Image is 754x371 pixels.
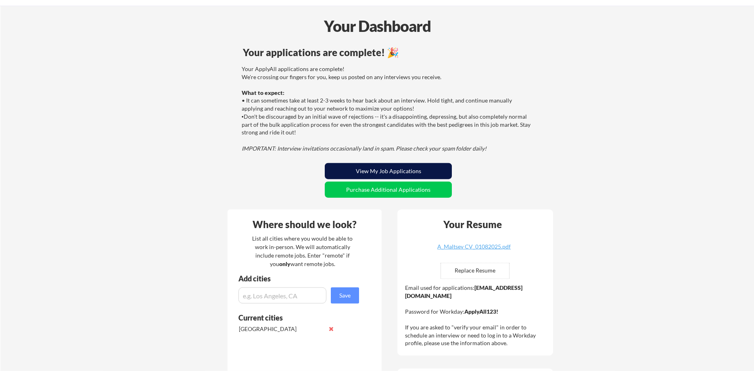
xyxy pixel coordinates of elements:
div: Your ApplyAll applications are complete! We're crossing our fingers for you, keep us posted on an... [242,65,533,152]
div: Your Resume [432,220,512,229]
a: A_Maltsev CV_01082025.pdf [426,244,522,256]
strong: What to expect: [242,89,284,96]
div: [GEOGRAPHIC_DATA] [239,325,324,333]
div: Add cities [238,275,361,282]
font: • [242,114,244,120]
strong: ApplyAll123! [464,308,498,315]
button: View My Job Applications [325,163,452,179]
strong: [EMAIL_ADDRESS][DOMAIN_NAME] [405,284,522,299]
div: Your applications are complete! 🎉 [243,48,534,57]
div: Email used for applications: Password for Workday: If you are asked to "verify your email" in ord... [405,284,547,347]
div: List all cities where you would be able to work in-person. We will automatically include remote j... [247,234,358,268]
strong: only [279,260,290,267]
div: Where should we look? [230,220,380,229]
button: Save [331,287,359,304]
em: IMPORTANT: Interview invitations occasionally land in spam. Please check your spam folder daily! [242,145,487,152]
div: A_Maltsev CV_01082025.pdf [426,244,522,249]
input: e.g. Los Angeles, CA [238,287,326,304]
div: Your Dashboard [1,15,754,38]
div: Current cities [238,314,350,321]
button: Purchase Additional Applications [325,182,452,198]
